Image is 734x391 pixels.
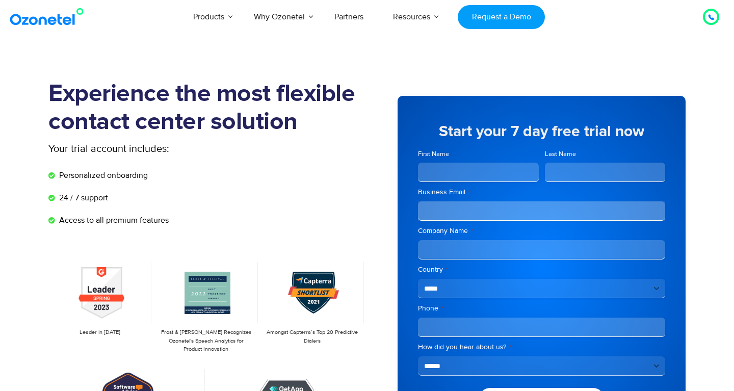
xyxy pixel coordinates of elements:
label: How did you hear about us? [418,342,665,352]
p: Amongst Capterra’s Top 20 Predictive Dialers [266,328,359,345]
h5: Start your 7 day free trial now [418,124,665,139]
label: Last Name [545,149,666,159]
span: Access to all premium features [57,214,169,226]
span: 24 / 7 support [57,192,108,204]
span: Personalized onboarding [57,169,148,181]
label: Country [418,265,665,275]
p: Leader in [DATE] [54,328,146,337]
h1: Experience the most flexible contact center solution [48,80,367,136]
label: Phone [418,303,665,314]
label: First Name [418,149,539,159]
a: Request a Demo [458,5,545,29]
label: Company Name [418,226,665,236]
p: Your trial account includes: [48,141,291,157]
p: Frost & [PERSON_NAME] Recognizes Ozonetel's Speech Analytics for Product Innovation [160,328,252,354]
label: Business Email [418,187,665,197]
